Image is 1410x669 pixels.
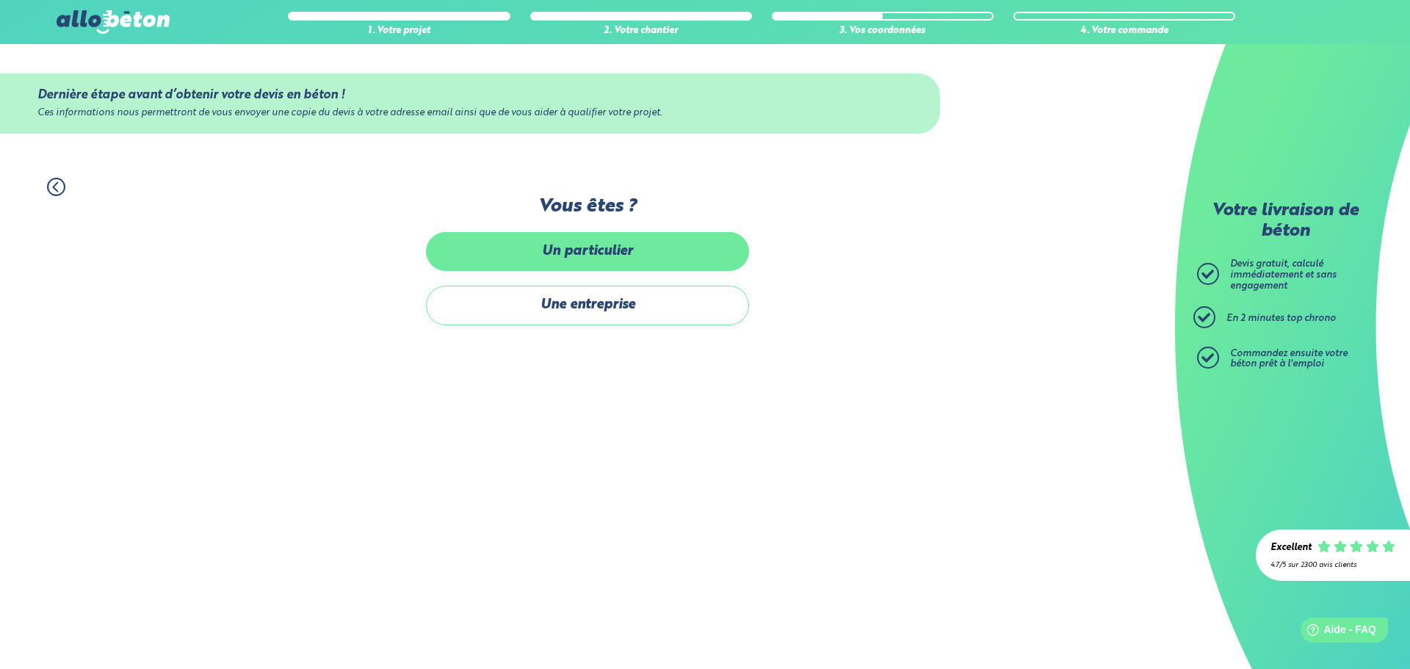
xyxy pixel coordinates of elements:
[426,286,749,325] label: Une entreprise
[772,26,994,37] div: 3. Vos coordonnées
[57,10,170,34] img: allobéton
[288,26,510,37] div: 1. Votre projet
[1279,612,1394,653] iframe: Help widget launcher
[426,232,749,271] label: Un particulier
[37,88,903,102] div: Dernière étape avant d’obtenir votre devis en béton !
[426,196,749,217] label: Vous êtes ?
[1013,26,1235,37] div: 4. Votre commande
[530,26,752,37] div: 2. Votre chantier
[37,108,903,119] div: Ces informations nous permettront de vous envoyer une copie du devis à votre adresse email ainsi ...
